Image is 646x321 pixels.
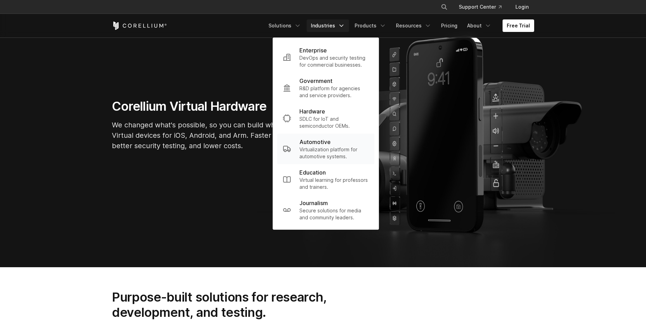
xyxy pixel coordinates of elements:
a: Free Trial [503,19,534,32]
a: Education Virtual learning for professors and trainers. [277,164,374,195]
p: Automotive [299,138,331,146]
p: SDLC for IoT and semiconductor OEMs. [299,116,369,129]
p: R&D platform for agencies and service providers. [299,85,369,99]
p: Hardware [299,107,325,116]
a: Government R&D platform for agencies and service providers. [277,73,374,103]
p: Secure solutions for media and community leaders. [299,207,369,221]
p: Government [299,77,332,85]
a: Automotive Virtualization platform for automotive systems. [277,134,374,164]
p: Education [299,168,326,177]
button: Search [438,1,450,13]
p: Journalism [299,199,328,207]
a: Login [510,1,534,13]
a: Resources [392,19,436,32]
a: Journalism Secure solutions for media and community leaders. [277,195,374,225]
a: Support Center [453,1,507,13]
div: Navigation Menu [432,1,534,13]
h2: Purpose-built solutions for research, development, and testing. [112,289,349,320]
p: Virtualization platform for automotive systems. [299,146,369,160]
a: Solutions [264,19,305,32]
p: Virtual learning for professors and trainers. [299,177,369,191]
div: Navigation Menu [264,19,534,32]
a: Hardware SDLC for IoT and semiconductor OEMs. [277,103,374,134]
a: About [463,19,496,32]
p: DevOps and security testing for commercial businesses. [299,54,369,68]
a: Pricing [437,19,462,32]
p: We changed what's possible, so you can build what's next. Virtual devices for iOS, Android, and A... [112,120,320,151]
a: Enterprise DevOps and security testing for commercial businesses. [277,42,374,73]
a: Industries [307,19,349,32]
h1: Corellium Virtual Hardware [112,99,320,114]
a: Corellium Home [112,22,167,30]
a: Products [350,19,390,32]
p: Enterprise [299,46,327,54]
